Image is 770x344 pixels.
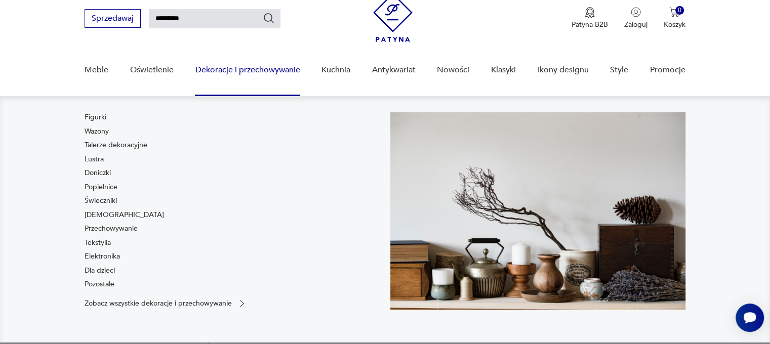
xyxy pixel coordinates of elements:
img: Ikonka użytkownika [631,7,641,17]
a: Sprzedawaj [85,16,141,23]
a: Doniczki [85,168,111,178]
a: Elektronika [85,251,120,262]
button: Patyna B2B [572,7,608,29]
a: Style [610,51,628,90]
a: Dla dzieci [85,266,115,276]
a: Figurki [85,112,106,122]
p: Patyna B2B [572,20,608,29]
button: 0Koszyk [664,7,685,29]
a: [DEMOGRAPHIC_DATA] [85,210,164,220]
a: Wazony [85,126,109,137]
a: Klasyki [491,51,516,90]
img: Ikona koszyka [669,7,679,17]
a: Ikony designu [537,51,588,90]
a: Meble [85,51,108,90]
p: Zaloguj [624,20,647,29]
a: Ikona medaluPatyna B2B [572,7,608,29]
button: Sprzedawaj [85,9,141,28]
a: Pozostałe [85,279,114,289]
img: Ikona medalu [585,7,595,18]
a: Świeczniki [85,196,117,206]
a: Promocje [650,51,685,90]
p: Koszyk [664,20,685,29]
button: Szukaj [263,12,275,24]
a: Antykwariat [372,51,416,90]
p: Zobacz wszystkie dekoracje i przechowywanie [85,300,232,307]
a: Dekoracje i przechowywanie [195,51,300,90]
a: Nowości [437,51,469,90]
a: Zobacz wszystkie dekoracje i przechowywanie [85,298,247,309]
img: cfa44e985ea346226f89ee8969f25989.jpg [390,112,685,309]
button: Zaloguj [624,7,647,29]
a: Popielnice [85,182,117,192]
a: Przechowywanie [85,224,138,234]
iframe: Smartsupp widget button [736,304,764,332]
a: Oświetlenie [130,51,174,90]
a: Kuchnia [321,51,350,90]
a: Lustra [85,154,104,164]
a: Talerze dekoracyjne [85,140,147,150]
a: Tekstylia [85,238,111,248]
div: 0 [675,6,684,15]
